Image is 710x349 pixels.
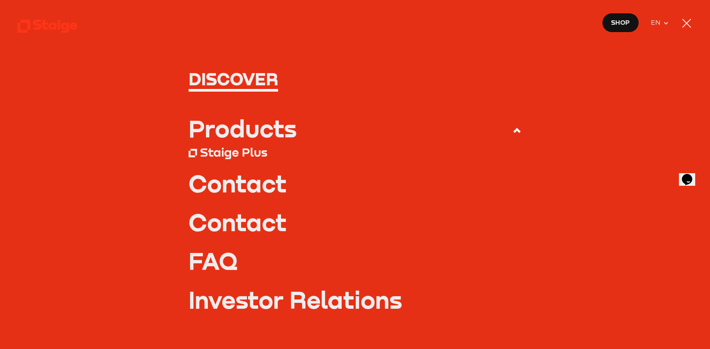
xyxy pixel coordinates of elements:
a: FAQ [189,249,522,273]
span: EN [651,18,663,28]
a: Contact [189,211,522,234]
span: Shop [611,17,630,28]
a: Investor Relations [189,288,522,311]
a: Contact [189,172,522,195]
div: Products [189,117,297,140]
a: Shop [602,13,639,32]
div: Staige Plus [200,145,267,160]
iframe: chat widget [679,164,703,186]
a: Staige Plus [189,144,522,160]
